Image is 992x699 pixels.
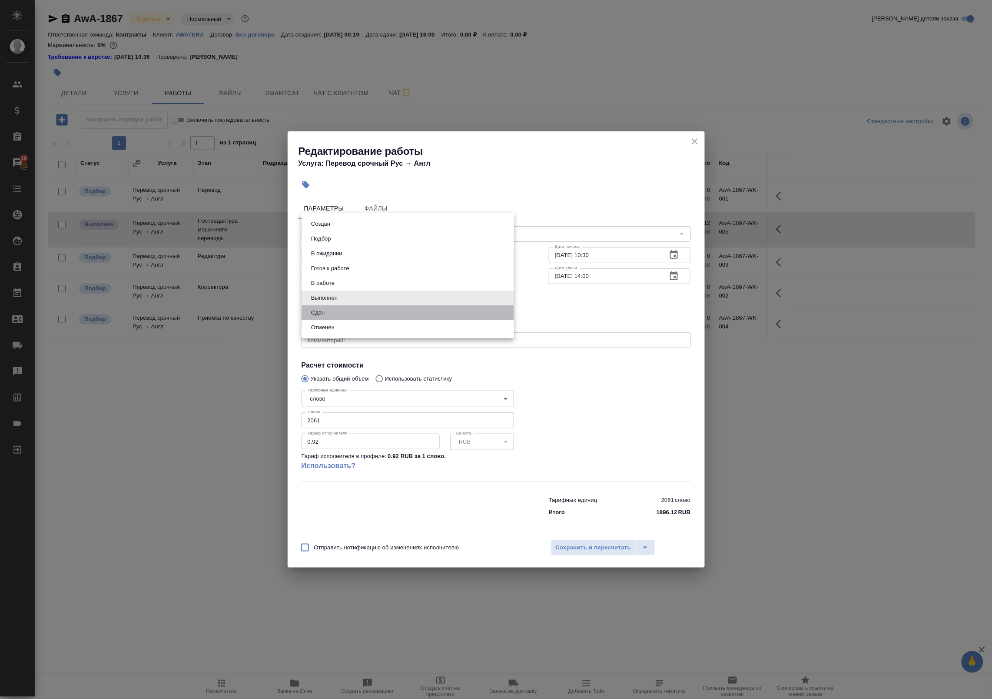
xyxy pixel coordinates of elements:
button: В работе [309,278,337,288]
button: Выполнен [309,293,340,303]
button: Создан [309,219,333,229]
button: В ожидании [309,249,345,258]
button: Отменен [309,323,337,332]
button: Готов к работе [309,264,352,273]
button: Сдан [309,308,327,318]
button: Подбор [309,234,334,244]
